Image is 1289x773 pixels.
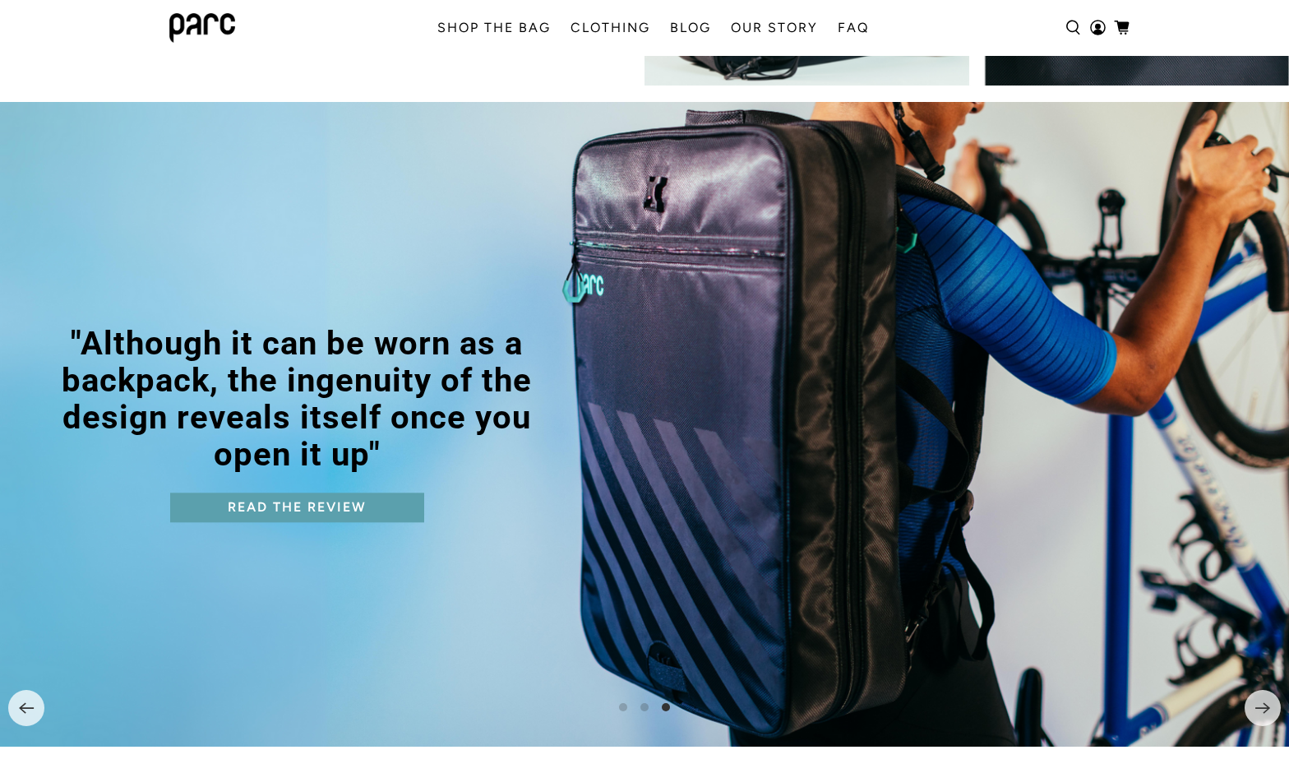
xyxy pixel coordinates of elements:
[721,5,828,51] a: OUR STORY
[1245,690,1281,726] button: Next
[828,5,879,51] a: FAQ
[561,5,660,51] a: CLOTHING
[619,703,627,711] li: Page dot 1
[640,703,649,711] li: Page dot 2
[38,325,557,473] span: "Although it can be worn as a backpack, the ingenuity of the design reveals itself once you open ...
[8,690,44,726] button: Previous
[662,703,670,711] li: Page dot 3
[170,493,425,522] a: READ THE REVIEW
[169,13,235,43] img: parc bag logo
[427,5,561,51] a: SHOP THE BAG
[660,5,721,51] a: BLOG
